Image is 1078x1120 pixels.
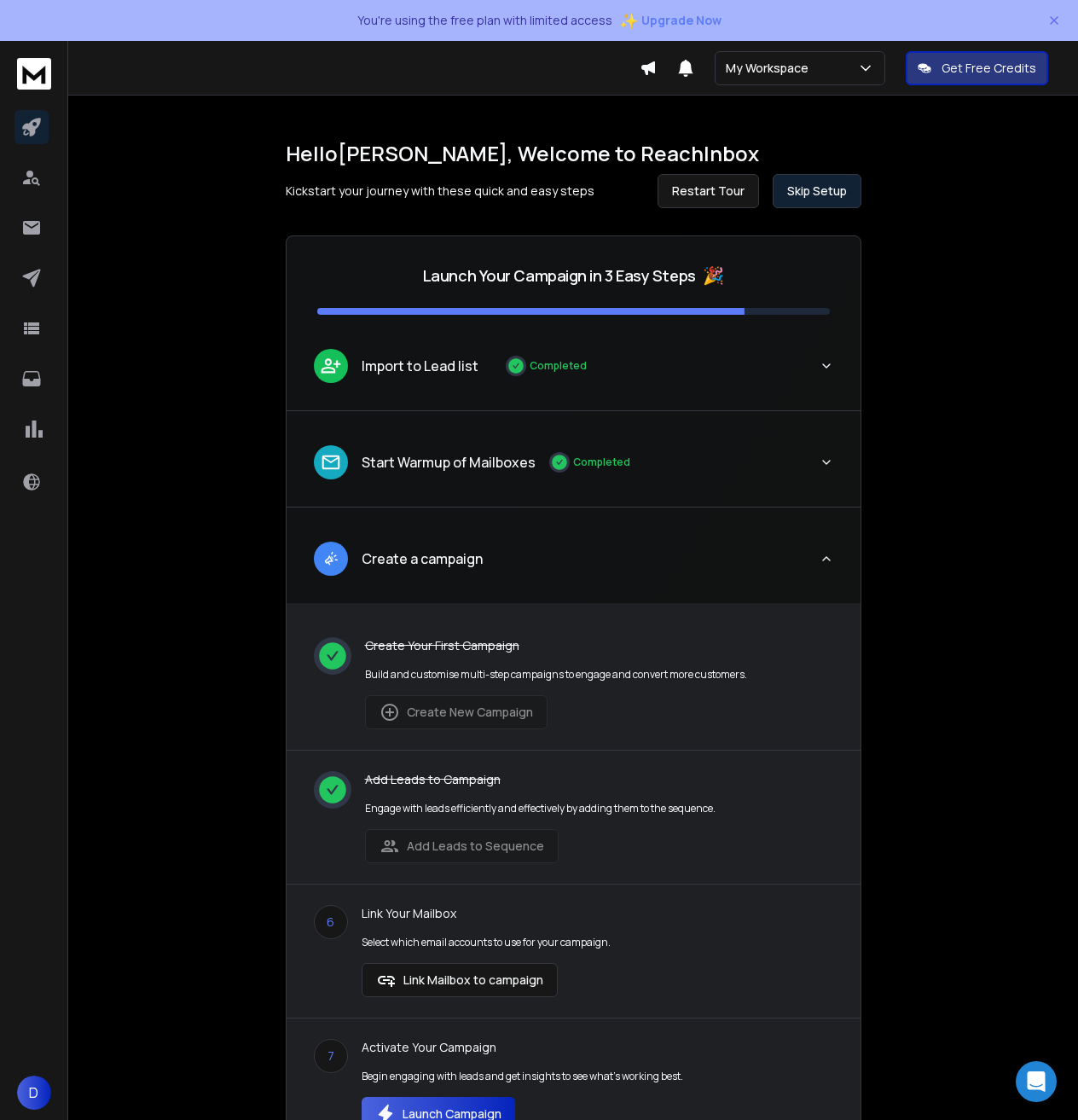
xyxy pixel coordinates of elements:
[362,1070,683,1083] p: Begin engaging with leads and get insights to see what’s working best.
[703,264,724,287] span: 🎉
[362,1039,683,1056] p: Activate Your Campaign
[287,432,861,507] button: leadStart Warmup of MailboxesCompleted
[287,335,861,410] button: leadImport to Lead listCompleted
[362,963,558,997] button: Link Mailbox to campaign
[287,528,861,603] button: leadCreate a campaign
[286,183,594,200] p: Kickstart your journey with these quick and easy steps
[357,12,612,29] p: You're using the free plan with limited access
[787,183,847,200] span: Skip Setup
[619,9,638,32] span: ✨
[773,174,861,208] button: Skip Setup
[365,771,716,788] p: Add Leads to Campaign
[362,905,611,922] p: Link Your Mailbox
[906,51,1048,85] button: Get Free Credits
[423,264,696,287] p: Launch Your Campaign in 3 Easy Steps
[365,802,716,815] p: Engage with leads efficiently and effectively by adding them to the sequence.
[1016,1061,1057,1102] div: Open Intercom Messenger
[362,548,483,569] p: Create a campaign
[365,668,747,682] p: Build and customise multi-step campaigns to engage and convert more customers.
[320,355,342,376] img: lead
[320,451,342,473] img: lead
[619,3,722,38] button: ✨Upgrade Now
[530,359,587,373] p: Completed
[362,356,478,376] p: Import to Lead list
[362,452,536,473] p: Start Warmup of Mailboxes
[942,60,1036,77] p: Get Free Credits
[573,456,630,469] p: Completed
[286,140,861,167] h1: Hello [PERSON_NAME] , Welcome to ReachInbox
[658,174,759,208] button: Restart Tour
[365,637,747,654] p: Create Your First Campaign
[362,936,611,949] p: Select which email accounts to use for your campaign.
[320,548,342,569] img: lead
[641,12,722,29] span: Upgrade Now
[17,1076,51,1110] button: D
[726,60,815,77] p: My Workspace
[314,1039,348,1073] div: 7
[314,905,348,939] div: 6
[17,58,51,90] img: logo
